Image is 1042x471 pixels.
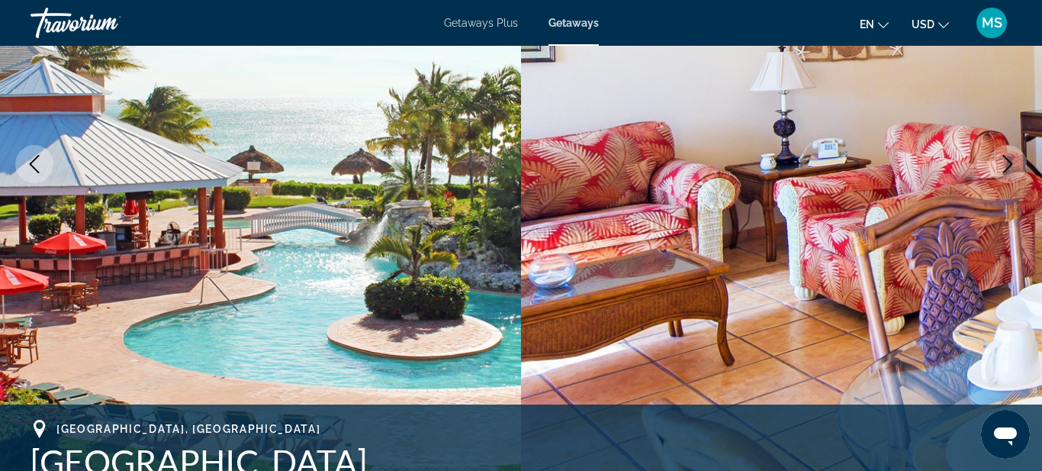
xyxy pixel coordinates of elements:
[912,13,949,35] button: Change currency
[989,145,1027,183] button: Next image
[15,145,53,183] button: Previous image
[860,13,889,35] button: Change language
[912,18,934,31] span: USD
[981,410,1030,459] iframe: Button to launch messaging window
[548,17,599,29] a: Getaways
[31,3,183,43] a: Travorium
[56,423,320,435] span: [GEOGRAPHIC_DATA], [GEOGRAPHIC_DATA]
[972,7,1011,39] button: User Menu
[444,17,518,29] a: Getaways Plus
[860,18,874,31] span: en
[982,15,1002,31] span: MS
